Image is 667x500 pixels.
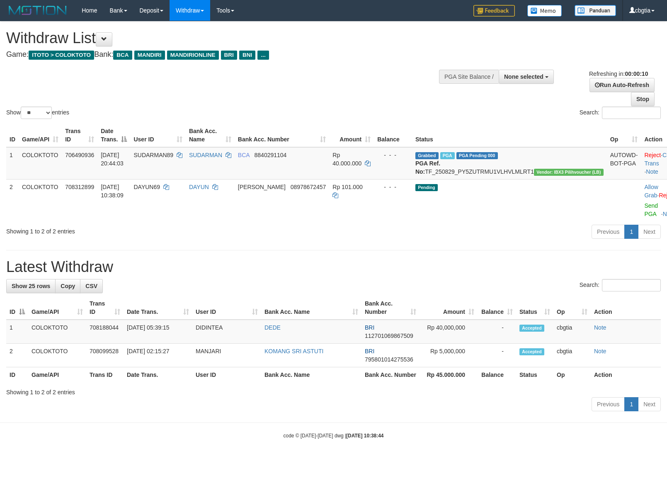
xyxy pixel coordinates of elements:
span: SUDARMAN89 [133,152,173,158]
span: Rp 101.000 [332,184,362,190]
a: 1 [624,225,638,239]
a: Allow Grab [644,184,658,199]
th: Game/API [28,367,86,383]
span: 706490936 [65,152,94,158]
td: 1 [6,320,28,344]
th: ID: activate to sort column descending [6,296,28,320]
h1: Withdraw List [6,30,437,46]
label: Search: [580,279,661,291]
span: Vendor URL: https://dashboard.q2checkout.com/secure [534,169,604,176]
th: Amount: activate to sort column ascending [420,296,478,320]
a: Copy [55,279,80,293]
span: BNI [239,51,255,60]
span: PGA Pending [456,152,498,159]
th: User ID: activate to sort column ascending [192,296,261,320]
span: Grabbed [415,152,439,159]
img: panduan.png [575,5,616,16]
span: MANDIRI [134,51,165,60]
th: Bank Acc. Name: activate to sort column ascending [186,124,235,147]
span: Copy [61,283,75,289]
strong: 00:00:10 [625,70,648,77]
td: TF_250829_PY5ZUTRMU1VLHVLMLRT1 [412,147,607,180]
td: cbgtia [553,320,591,344]
td: [DATE] 05:39:15 [124,320,192,344]
th: Trans ID [86,367,124,383]
td: 2 [6,179,19,221]
a: KOMANG SRI ASTUTI [264,348,323,354]
input: Search: [602,107,661,119]
th: Date Trans. [124,367,192,383]
a: Stop [631,92,655,106]
a: Previous [592,397,625,411]
td: Rp 40,000,000 [420,320,478,344]
strong: [DATE] 10:38:44 [346,433,383,439]
th: Bank Acc. Number [361,367,420,383]
th: Game/API: activate to sort column ascending [28,296,86,320]
span: Copy 08978672457 to clipboard [291,184,326,190]
th: Status [412,124,607,147]
a: Note [594,348,606,354]
span: Copy 795801014275536 to clipboard [365,356,413,363]
th: Rp 45.000.000 [420,367,478,383]
input: Search: [602,279,661,291]
th: Balance [374,124,412,147]
span: Accepted [519,348,544,355]
span: Show 25 rows [12,283,50,289]
td: AUTOWD-BOT-PGA [607,147,641,180]
th: Bank Acc. Number: activate to sort column ascending [361,296,420,320]
div: - - - [377,151,409,159]
span: BRI [365,348,374,354]
td: COLOKTOTO [19,179,62,221]
span: BCA [238,152,250,158]
div: - - - [377,183,409,191]
th: Trans ID: activate to sort column ascending [62,124,97,147]
td: COLOKTOTO [28,344,86,367]
a: CSV [80,279,103,293]
a: DAYUN [189,184,209,190]
a: Next [638,225,661,239]
a: Run Auto-Refresh [589,78,655,92]
th: Action [591,367,661,383]
a: Note [594,324,606,331]
span: MANDIRIONLINE [167,51,219,60]
div: Showing 1 to 2 of 2 entries [6,224,272,235]
span: DAYUN69 [133,184,160,190]
a: SUDARMAN [189,152,222,158]
a: Show 25 rows [6,279,56,293]
div: PGA Site Balance / [439,70,499,84]
th: Game/API: activate to sort column ascending [19,124,62,147]
th: Status: activate to sort column ascending [516,296,553,320]
td: - [478,320,516,344]
span: Refreshing in: [589,70,648,77]
td: DIDINTEA [192,320,261,344]
th: User ID: activate to sort column ascending [130,124,185,147]
img: Button%20Memo.svg [527,5,562,17]
span: BRI [365,324,374,331]
a: Next [638,397,661,411]
span: BRI [221,51,237,60]
td: MANJARI [192,344,261,367]
td: 708188044 [86,320,124,344]
th: Op: activate to sort column ascending [553,296,591,320]
span: · [644,184,659,199]
th: ID [6,367,28,383]
span: BCA [113,51,132,60]
h4: Game: Bank: [6,51,437,59]
th: Op [553,367,591,383]
th: Trans ID: activate to sort column ascending [86,296,124,320]
td: COLOKTOTO [19,147,62,180]
span: CSV [85,283,97,289]
th: Date Trans.: activate to sort column descending [97,124,130,147]
a: Note [646,168,658,175]
a: 1 [624,397,638,411]
th: Bank Acc. Number: activate to sort column ascending [235,124,329,147]
a: DEDE [264,324,281,331]
span: [DATE] 10:38:09 [101,184,124,199]
b: PGA Ref. No: [415,160,440,175]
span: Pending [415,184,438,191]
span: [PERSON_NAME] [238,184,286,190]
th: Op: activate to sort column ascending [607,124,641,147]
span: None selected [504,73,543,80]
th: ID [6,124,19,147]
span: 708312899 [65,184,94,190]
